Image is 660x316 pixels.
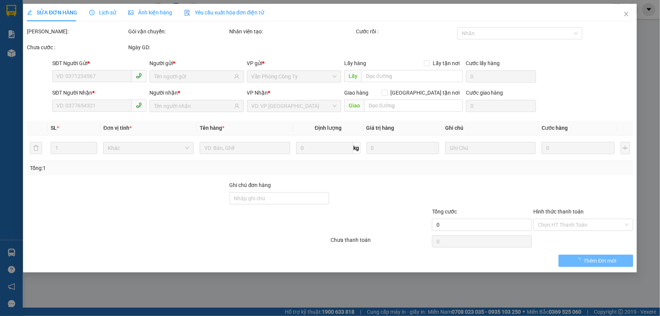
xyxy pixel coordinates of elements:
[466,90,503,96] label: Cước giao hàng
[621,142,630,154] button: plus
[27,43,127,51] div: Chưa cước :
[149,59,244,67] div: Người gửi
[315,125,342,131] span: Định lượng
[200,125,224,131] span: Tên hàng
[149,89,244,97] div: Người nhận
[466,100,536,112] input: Cước giao hàng
[430,59,463,67] span: Lấy tận nơi
[330,236,432,249] div: Chưa thanh toán
[128,10,134,15] span: picture
[184,9,264,16] span: Yêu cầu xuất hóa đơn điện tử
[51,125,57,131] span: SL
[344,60,366,66] span: Lấy hàng
[230,192,329,204] input: Ghi chú đơn hàng
[542,125,568,131] span: Cước hàng
[533,209,584,215] label: Hình thức thanh toán
[353,142,360,154] span: kg
[52,89,146,97] div: SĐT Người Nhận
[136,102,142,108] span: phone
[27,10,32,15] span: edit
[442,121,539,135] th: Ghi chú
[154,102,232,110] input: Tên người nhận
[30,142,42,154] button: delete
[128,27,228,36] div: Gói vận chuyển:
[230,182,271,188] label: Ghi chú đơn hàng
[234,74,239,79] span: user
[584,257,616,265] span: Thêm ĐH mới
[432,209,457,215] span: Tổng cước
[52,59,146,67] div: SĐT Người Gửi
[136,73,142,79] span: phone
[27,9,77,16] span: SỬA ĐƠN HÀNG
[356,27,456,36] div: Cước rồi :
[230,27,355,36] div: Nhân viên tạo:
[364,100,463,112] input: Dọc đường
[616,4,637,25] button: Close
[234,103,239,109] span: user
[247,90,268,96] span: VP Nhận
[103,125,132,131] span: Đơn vị tính
[247,59,341,67] div: VP gửi
[559,255,633,267] button: Thêm ĐH mới
[108,142,189,154] span: Khác
[362,70,463,82] input: Dọc đường
[200,142,290,154] input: VD: Bàn, Ghế
[366,125,394,131] span: Giá trị hàng
[128,43,228,51] div: Ngày GD:
[27,27,127,36] div: [PERSON_NAME]:
[623,11,629,17] span: close
[128,9,172,16] span: Ảnh kiện hàng
[576,258,584,263] span: loading
[445,142,536,154] input: Ghi Chú
[154,72,232,81] input: Tên người gửi
[388,89,463,97] span: [GEOGRAPHIC_DATA] tận nơi
[344,70,362,82] span: Lấy
[542,142,615,154] input: 0
[89,10,95,15] span: clock-circle
[366,142,439,154] input: 0
[466,70,536,83] input: Cước lấy hàng
[344,100,364,112] span: Giao
[184,10,190,16] img: icon
[89,9,116,16] span: Lịch sử
[466,60,500,66] label: Cước lấy hàng
[344,90,368,96] span: Giao hàng
[30,164,255,172] div: Tổng: 1
[252,71,337,82] span: Văn Phòng Công Ty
